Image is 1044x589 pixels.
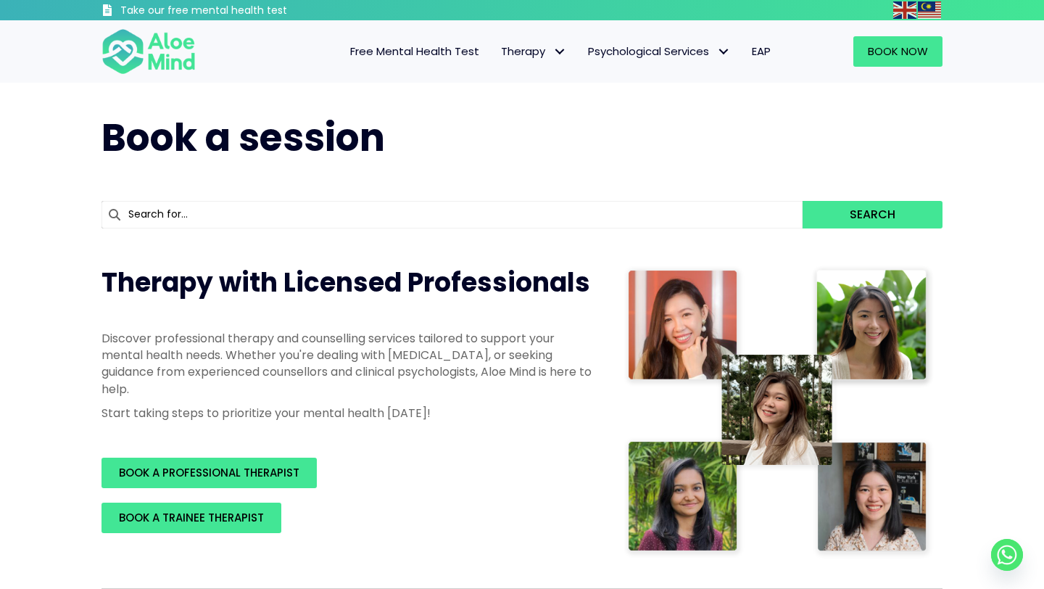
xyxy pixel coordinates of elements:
[588,44,730,59] span: Psychological Services
[918,1,942,18] a: Malay
[101,503,281,533] a: BOOK A TRAINEE THERAPIST
[918,1,941,19] img: ms
[101,458,317,488] a: BOOK A PROFESSIONAL THERAPIST
[803,201,942,228] button: Search
[577,36,741,67] a: Psychological ServicesPsychological Services: submenu
[549,41,570,62] span: Therapy: submenu
[350,44,479,59] span: Free Mental Health Test
[339,36,490,67] a: Free Mental Health Test
[893,1,916,19] img: en
[101,28,196,75] img: Aloe mind Logo
[893,1,918,18] a: English
[101,201,803,228] input: Search for...
[101,111,385,164] span: Book a session
[119,510,264,525] span: BOOK A TRAINEE THERAPIST
[991,539,1023,571] a: Whatsapp
[101,405,594,421] p: Start taking steps to prioritize your mental health [DATE]!
[120,4,365,18] h3: Take our free mental health test
[741,36,782,67] a: EAP
[623,265,934,559] img: Therapist collage
[868,44,928,59] span: Book Now
[215,36,782,67] nav: Menu
[501,44,566,59] span: Therapy
[752,44,771,59] span: EAP
[101,264,590,301] span: Therapy with Licensed Professionals
[713,41,734,62] span: Psychological Services: submenu
[101,4,365,20] a: Take our free mental health test
[490,36,577,67] a: TherapyTherapy: submenu
[101,330,594,398] p: Discover professional therapy and counselling services tailored to support your mental health nee...
[853,36,942,67] a: Book Now
[119,465,299,480] span: BOOK A PROFESSIONAL THERAPIST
